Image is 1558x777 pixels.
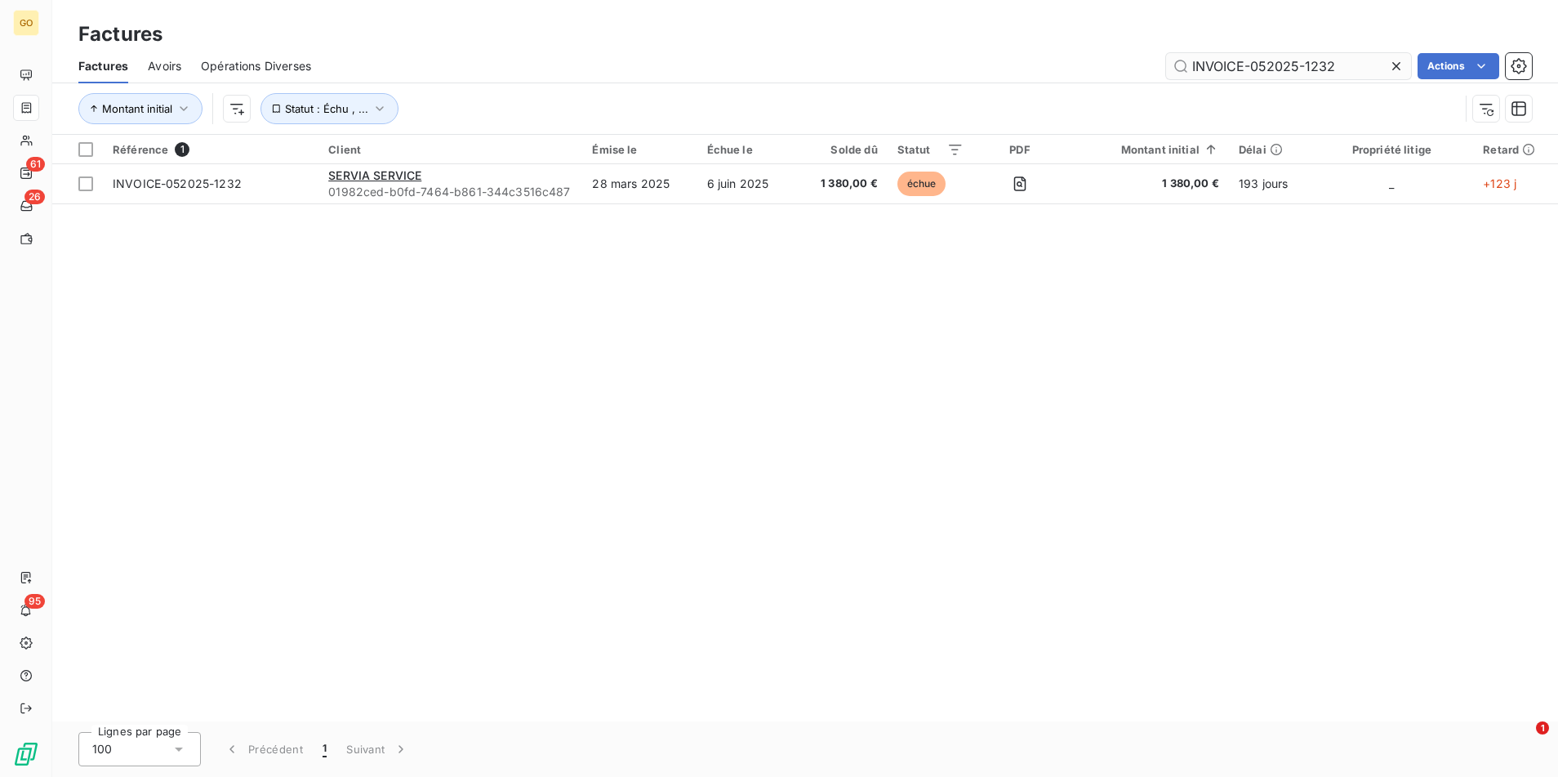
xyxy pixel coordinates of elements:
[1239,143,1301,156] div: Délai
[148,58,181,74] span: Avoirs
[313,732,336,766] button: 1
[1076,143,1218,156] div: Montant initial
[807,176,877,192] span: 1 380,00 €
[13,10,39,36] div: GO
[26,157,45,172] span: 61
[983,143,1057,156] div: PDF
[24,190,45,204] span: 26
[214,732,313,766] button: Précédent
[807,143,877,156] div: Solde dû
[1166,53,1411,79] input: Rechercher
[697,164,798,203] td: 6 juin 2025
[582,164,697,203] td: 28 mars 2025
[285,102,368,115] span: Statut : Échu , ...
[1536,721,1549,735] span: 1
[260,93,398,124] button: Statut : Échu , ...
[328,168,421,182] span: SERVIA SERVICE
[92,741,112,757] span: 100
[102,102,172,115] span: Montant initial
[13,741,39,767] img: Logo LeanPay
[707,143,788,156] div: Échue le
[24,594,45,609] span: 95
[1389,176,1394,190] span: _
[328,184,572,200] span: 01982ced-b0fd-7464-b861-344c3516c487
[1076,176,1218,192] span: 1 380,00 €
[1320,143,1463,156] div: Propriété litige
[1483,143,1548,156] div: Retard
[336,732,419,766] button: Suivant
[78,20,162,49] h3: Factures
[78,58,128,74] span: Factures
[328,143,572,156] div: Client
[113,176,242,190] span: INVOICE-052025-1232
[78,93,203,124] button: Montant initial
[113,143,168,156] span: Référence
[592,143,687,156] div: Émise le
[1418,53,1499,79] button: Actions
[897,143,964,156] div: Statut
[201,58,311,74] span: Opérations Diverses
[1229,164,1311,203] td: 193 jours
[1483,176,1516,190] span: +123 j
[1502,721,1542,761] iframe: Intercom live chat
[897,172,946,196] span: échue
[323,741,327,757] span: 1
[175,142,189,157] span: 1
